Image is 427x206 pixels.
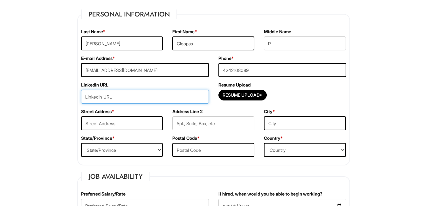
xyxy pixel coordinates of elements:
label: Preferred Salary/Rate [81,191,126,197]
select: State/Province [81,143,163,157]
label: City [264,108,275,115]
input: City [264,116,346,130]
label: First Name [172,29,197,35]
label: If hired, when would you be able to begin working? [218,191,322,197]
label: Middle Name [264,29,291,35]
input: E-mail Address [81,63,209,77]
label: E-mail Address [81,55,115,61]
button: Resume Upload*Resume Upload* [218,90,267,100]
input: Apt., Suite, Box, etc. [172,116,254,130]
input: Last Name [81,36,163,50]
label: LinkedIn URL [81,82,108,88]
label: Resume Upload [218,82,251,88]
label: State/Province [81,135,115,141]
label: Country [264,135,283,141]
input: Street Address [81,116,163,130]
label: Last Name [81,29,106,35]
input: LinkedIn URL [81,90,209,104]
input: Middle Name [264,36,346,50]
input: Postal Code [172,143,254,157]
input: Phone [218,63,346,77]
label: Postal Code [172,135,200,141]
label: Street Address [81,108,114,115]
select: Country [264,143,346,157]
input: First Name [172,36,254,50]
legend: Personal Information [81,10,177,19]
label: Address Line 2 [172,108,203,115]
legend: Job Availability [81,172,150,181]
label: Phone [218,55,234,61]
